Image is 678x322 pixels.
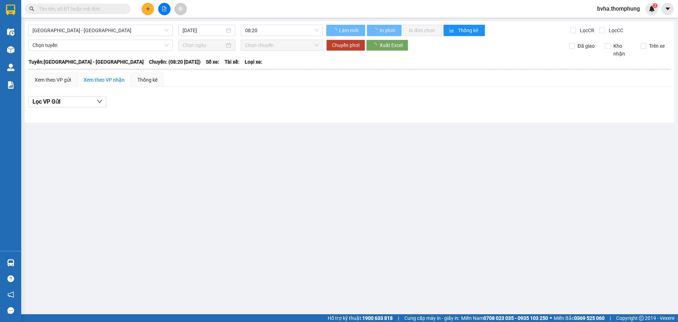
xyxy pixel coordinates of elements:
[7,81,14,89] img: solution-icon
[611,42,635,58] span: Kho nhận
[461,314,548,322] span: Miền Nam
[639,316,644,321] span: copyright
[225,58,239,66] span: Tài xế:
[84,76,125,84] div: Xem theo VP nhận
[654,3,656,8] span: 2
[97,99,102,104] span: down
[7,275,14,282] span: question-circle
[328,314,393,322] span: Hỗ trợ kỹ thuật:
[183,41,225,49] input: Chọn ngày
[577,27,595,34] span: Lọc CR
[245,25,319,36] span: 08:20
[149,58,201,66] span: Chuyến: (08:20 [DATE])
[458,27,479,34] span: Thống kê
[142,3,154,15] button: plus
[7,46,14,53] img: warehouse-icon
[7,64,14,71] img: warehouse-icon
[653,3,658,8] sup: 2
[183,27,225,34] input: 11/10/2025
[29,96,106,107] button: Lọc VP Gửi
[29,6,34,11] span: search
[7,307,14,314] span: message
[326,40,365,51] button: Chuyển phơi
[575,42,597,50] span: Đã giao
[403,25,442,36] button: In đơn chọn
[606,27,624,34] span: Lọc CC
[7,28,14,36] img: warehouse-icon
[380,27,396,34] span: In phơi
[32,97,60,106] span: Lọc VP Gửi
[245,40,319,51] span: Chọn chuyến
[6,5,15,15] img: logo-vxr
[174,3,187,15] button: aim
[610,314,611,322] span: |
[32,40,168,51] span: Chọn tuyến
[332,28,338,33] span: loading
[7,291,14,298] span: notification
[245,58,262,66] span: Loại xe:
[362,315,393,321] strong: 1900 633 818
[162,6,167,11] span: file-add
[483,315,548,321] strong: 0708 023 035 - 0935 103 250
[158,3,171,15] button: file-add
[649,6,655,12] img: icon-new-feature
[404,314,459,322] span: Cung cấp máy in - giấy in:
[35,76,71,84] div: Xem theo VP gửi
[29,59,144,65] b: Tuyến: [GEOGRAPHIC_DATA] - [GEOGRAPHIC_DATA]
[339,27,359,34] span: Làm mới
[398,314,399,322] span: |
[7,259,14,267] img: warehouse-icon
[326,25,365,36] button: Làm mới
[373,28,379,33] span: loading
[591,4,646,13] span: bvha.thomphung
[178,6,183,11] span: aim
[39,5,122,13] input: Tìm tên, số ĐT hoặc mã đơn
[145,6,150,11] span: plus
[550,317,552,320] span: ⚪️
[444,25,485,36] button: bar-chartThống kê
[32,25,168,36] span: Hà Nội - Nghệ An
[367,25,402,36] button: In phơi
[137,76,157,84] div: Thống kê
[661,3,674,15] button: caret-down
[646,42,667,50] span: Trên xe
[554,314,605,322] span: Miền Bắc
[574,315,605,321] strong: 0369 525 060
[665,6,671,12] span: caret-down
[449,28,455,34] span: bar-chart
[366,40,408,51] button: Xuất Excel
[206,58,219,66] span: Số xe:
